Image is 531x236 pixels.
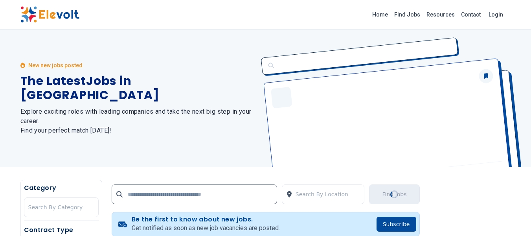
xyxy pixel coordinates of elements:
[132,223,280,233] p: Get notified as soon as new job vacancies are posted.
[484,7,508,22] a: Login
[24,225,99,235] h5: Contract Type
[132,216,280,223] h4: Be the first to know about new jobs.
[390,190,398,198] div: Loading...
[20,107,256,135] h2: Explore exciting roles with leading companies and take the next big step in your career. Find you...
[20,74,256,102] h1: The Latest Jobs in [GEOGRAPHIC_DATA]
[369,184,419,204] button: Find JobsLoading...
[369,8,391,21] a: Home
[391,8,423,21] a: Find Jobs
[20,6,79,23] img: Elevolt
[423,8,458,21] a: Resources
[377,217,416,232] button: Subscribe
[28,61,83,69] p: New new jobs posted
[458,8,484,21] a: Contact
[24,183,99,193] h5: Category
